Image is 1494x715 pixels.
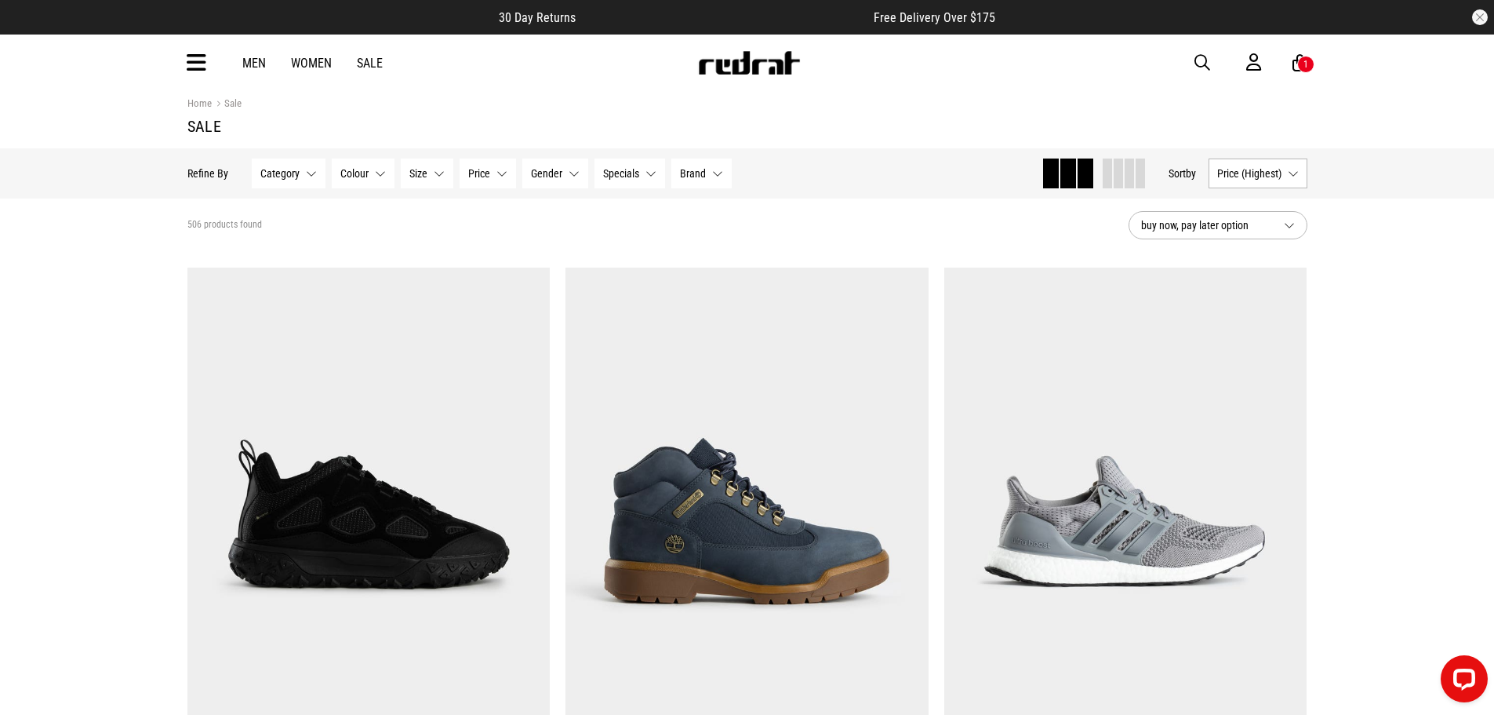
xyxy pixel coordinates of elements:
[212,97,242,112] a: Sale
[594,159,665,188] button: Specials
[874,10,995,25] span: Free Delivery Over $175
[499,10,576,25] span: 30 Day Returns
[1129,211,1307,239] button: buy now, pay later option
[187,167,228,180] p: Refine By
[187,219,262,232] span: 506 products found
[187,117,1307,136] h1: Sale
[187,97,212,109] a: Home
[1303,59,1308,70] div: 1
[522,159,588,188] button: Gender
[252,159,325,188] button: Category
[340,167,369,180] span: Colour
[1428,649,1494,715] iframe: LiveChat chat widget
[607,9,842,25] iframe: Customer reviews powered by Trustpilot
[460,159,516,188] button: Price
[401,159,453,188] button: Size
[260,167,300,180] span: Category
[697,51,801,75] img: Redrat logo
[1217,167,1281,180] span: Price (Highest)
[242,56,266,71] a: Men
[332,159,394,188] button: Colour
[409,167,427,180] span: Size
[1209,159,1307,188] button: Price (Highest)
[531,167,562,180] span: Gender
[1169,164,1196,183] button: Sortby
[671,159,732,188] button: Brand
[1186,167,1196,180] span: by
[291,56,332,71] a: Women
[1141,216,1271,235] span: buy now, pay later option
[1292,55,1307,71] a: 1
[680,167,706,180] span: Brand
[468,167,490,180] span: Price
[603,167,639,180] span: Specials
[357,56,383,71] a: Sale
